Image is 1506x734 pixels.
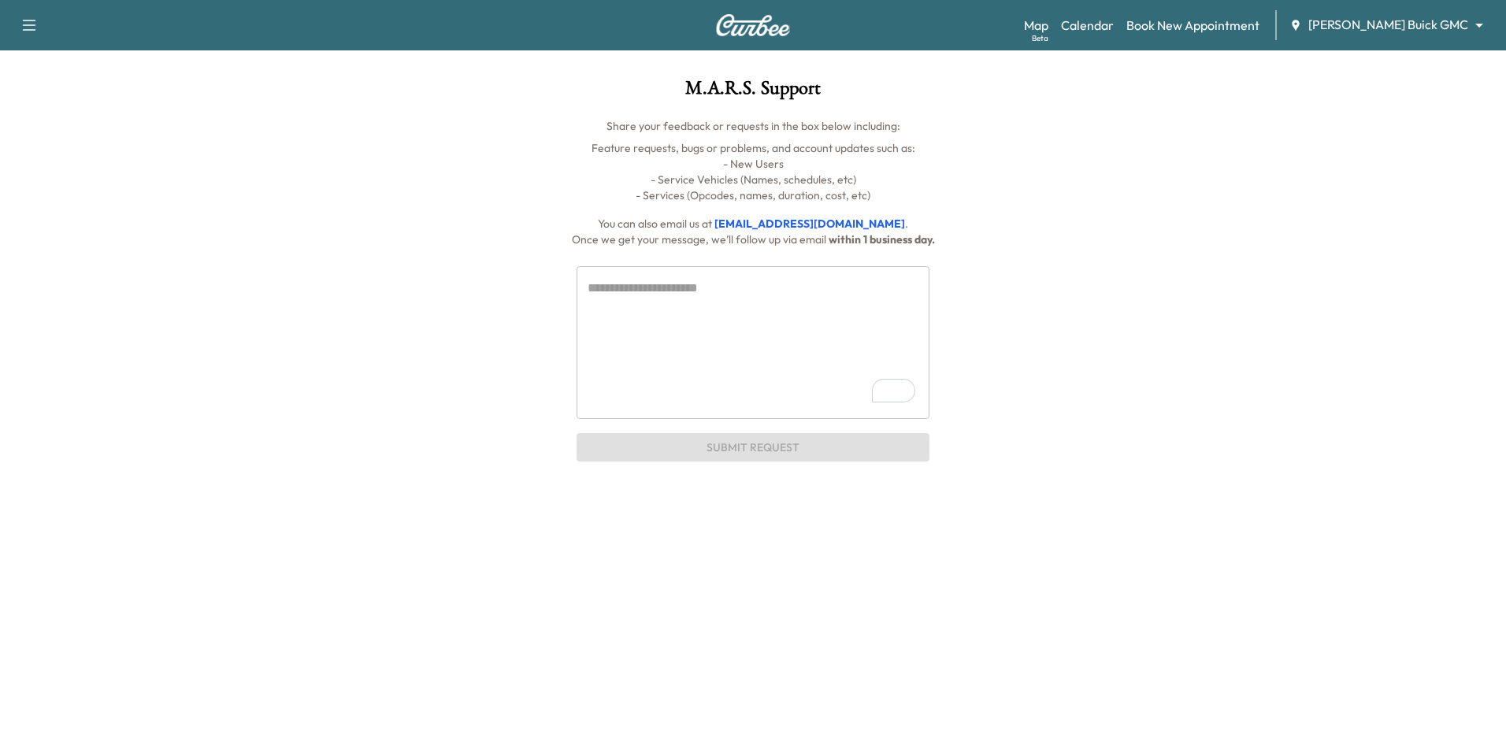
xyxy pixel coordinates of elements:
span: within 1 business day. [829,232,935,247]
a: Book New Appointment [1126,16,1259,35]
a: Calendar [1061,16,1114,35]
a: MapBeta [1024,16,1048,35]
p: - Services (Opcodes, names, duration, cost, etc) [161,187,1345,203]
p: - New Users [161,156,1345,172]
img: Curbee Logo [715,14,791,36]
p: Once we get your message, we’ll follow up via email [161,232,1345,247]
textarea: To enrich screen reader interactions, please activate Accessibility in Grammarly extension settings [588,279,918,406]
p: Feature requests, bugs or problems, and account updates such as: [161,140,1345,156]
h1: M.A.R.S. Support [161,79,1345,106]
p: - Service Vehicles (Names, schedules, etc) [161,172,1345,187]
p: Share your feedback or requests in the box below including: [161,118,1345,134]
a: [EMAIL_ADDRESS][DOMAIN_NAME] [714,217,905,231]
p: You can also email us at . [161,216,1345,232]
div: Beta [1032,32,1048,44]
span: [PERSON_NAME] Buick GMC [1308,16,1468,34]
